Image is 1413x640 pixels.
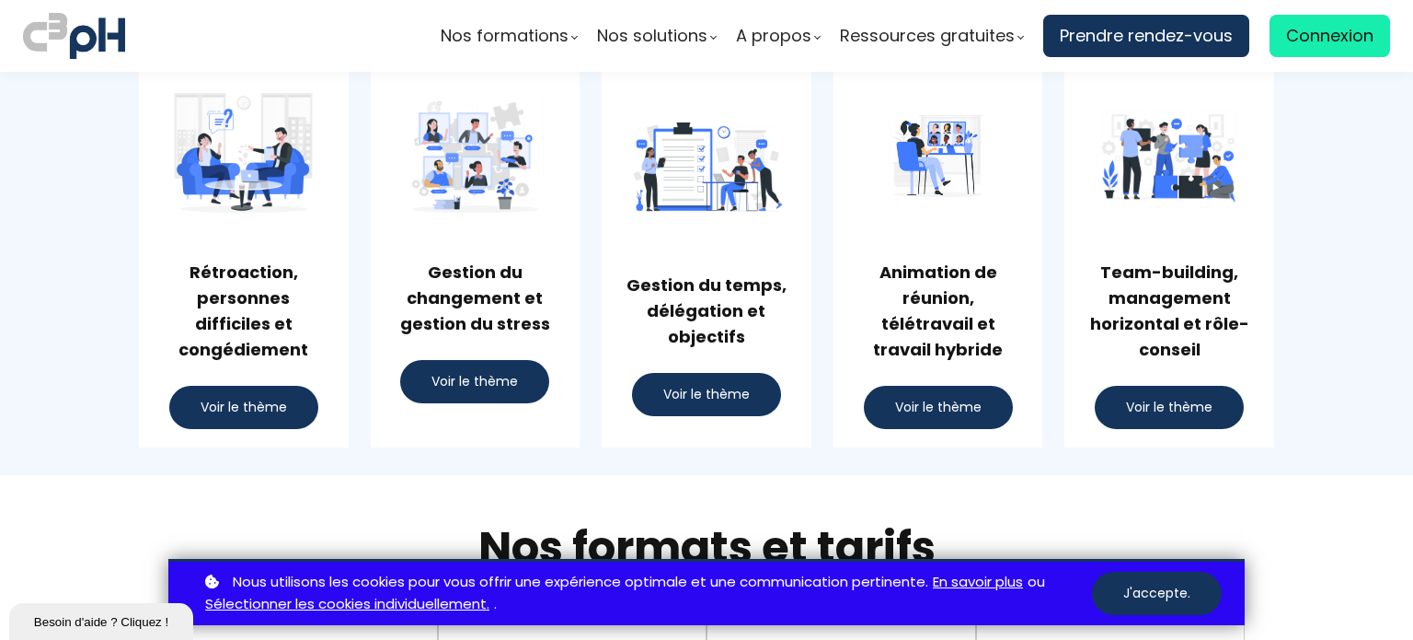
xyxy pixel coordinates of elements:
[178,261,308,361] strong: Rétroaction, personnes difficiles et congédiement
[881,99,995,214] img: e11f3e080a8a0382862d119fc044c050.png
[23,9,125,63] img: logo C3PH
[441,22,569,50] span: Nos formations
[1286,22,1373,50] span: Connexion
[400,261,550,335] strong: Gestion du changement et gestion du stress
[663,385,750,404] span: Voir le thème
[431,372,518,391] span: Voir le thème
[933,571,1023,594] a: En savoir plus
[233,571,928,594] span: Nous utilisons les cookies pour vous offrir une expérience optimale et une communication pertinente.
[9,599,197,640] iframe: chat widget
[400,360,549,403] button: Voir le thème
[1087,73,1251,237] img: 6c486b4a16da6227b8b4f1bcba3e8f31.png
[201,571,1092,617] p: ou .
[162,73,326,237] img: 0143b36c88b95cadbd97c8bfe7145100.png
[736,22,811,50] span: A propos
[1043,15,1249,57] a: Prendre rendez-vous
[626,273,787,348] strong: Gestion du temps, délégation et objectifs
[597,22,707,50] span: Nos solutions
[1095,386,1244,429] button: Voir le thème
[895,398,982,417] span: Voir le thème
[1269,15,1390,57] a: Connexion
[1092,572,1222,615] button: J'accepte.
[625,86,788,250] img: 4500158599961b56ff74b46d500da45f.png
[1060,22,1233,50] span: Prendre rendez-vous
[169,386,318,429] button: Voir le thème
[205,593,489,616] a: Sélectionner les cookies individuellement.
[840,22,1015,50] span: Ressources gratuites
[201,398,287,417] span: Voir le thème
[1090,261,1249,361] strong: Team-building, management horizontal et rôle-conseil
[191,520,1222,576] h1: Nos formats et tarifs
[864,386,1013,429] button: Voir le thème
[873,261,1003,361] strong: Animation de réunion, télétravail et travail hybride
[1126,398,1212,417] span: Voir le thème
[632,373,781,416] button: Voir le thème
[394,73,557,237] img: d794b6a62834fe63455bb50a1d6d0001.png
